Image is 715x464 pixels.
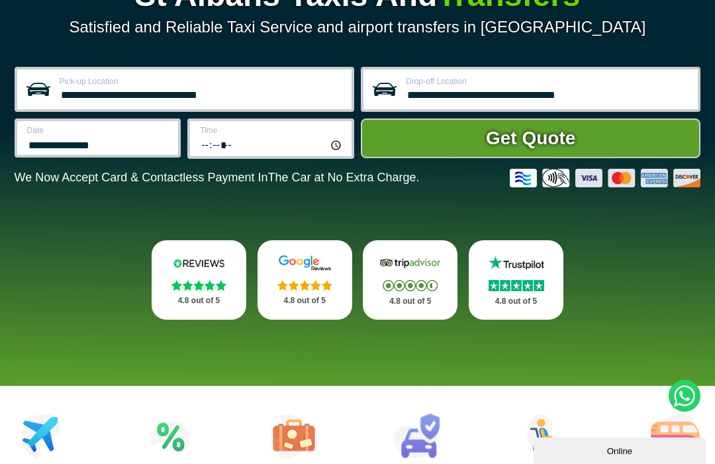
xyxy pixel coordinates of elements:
img: Reviews.io [166,255,232,271]
img: Tours [273,414,315,459]
label: Date [27,126,171,134]
iframe: chat widget [534,435,708,464]
a: Reviews.io Stars 4.8 out of 5 [152,240,246,320]
img: Minibus [651,414,700,459]
a: Google Stars 4.8 out of 5 [258,240,352,320]
p: 4.8 out of 5 [483,293,549,310]
span: The Car at No Extra Charge. [267,171,419,184]
p: Satisfied and Reliable Taxi Service and airport transfers in [GEOGRAPHIC_DATA] [15,18,701,36]
label: Pick-up Location [60,77,344,85]
p: 4.8 out of 5 [166,293,232,309]
button: Get Quote [361,118,700,158]
img: Stars [383,280,438,291]
img: Tripadvisor [377,255,443,271]
img: Airport Transfers [21,414,62,459]
img: Wheelchair [527,414,569,459]
img: Stars [277,280,332,291]
a: Trustpilot Stars 4.8 out of 5 [469,240,563,320]
img: Stars [171,280,226,291]
img: Attractions [150,414,191,459]
a: Tripadvisor Stars 4.8 out of 5 [363,240,457,320]
label: Time [200,126,344,134]
p: 4.8 out of 5 [377,293,443,310]
img: Stars [489,280,544,291]
p: We Now Accept Card & Contactless Payment In [15,171,420,185]
p: 4.8 out of 5 [272,293,338,309]
img: Google [272,255,338,271]
label: Drop-off Location [406,77,690,85]
img: Trustpilot [483,255,549,271]
img: Car Rental [393,414,440,459]
img: Credit And Debit Cards [510,169,700,187]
